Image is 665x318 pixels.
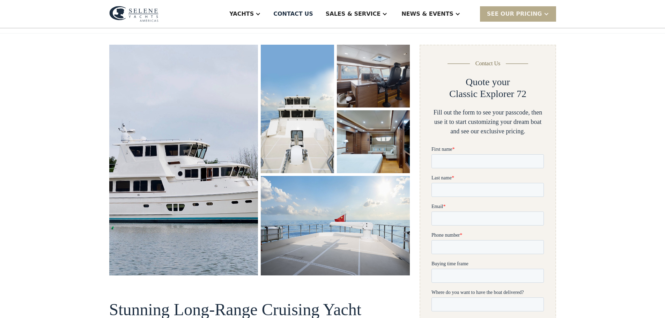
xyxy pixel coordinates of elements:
img: Luxury trawler yacht interior featuring a spacious cabin with a comfortable bed, modern sofa, and... [337,110,410,173]
input: Yes, I'd like to receive SMS updates.Reply STOP to unsubscribe at any time. [2,283,6,288]
span: Reply STOP to unsubscribe at any time. [2,283,108,295]
div: Yachts [229,10,254,18]
span: We respect your time - only the good stuff, never spam. [1,261,109,273]
div: Sales & Service [326,10,380,18]
div: Contact Us [475,59,501,68]
img: logo [109,6,158,22]
a: open lightbox [261,176,410,275]
img: Seaworthy trawler boat docked near a tranquil shoreline, showcasing its robust build and spacious... [109,45,258,275]
a: open lightbox [337,110,410,173]
div: News & EVENTS [401,10,453,18]
span: Tick the box below to receive occasional updates, exclusive offers, and VIP access via text message. [1,238,111,257]
div: SEE Our Pricing [487,10,542,18]
strong: Yes, I'd like to receive SMS updates. [8,283,83,289]
a: open lightbox [337,45,410,108]
a: open lightbox [109,45,258,275]
div: Contact US [273,10,313,18]
div: Fill out the form to see your passcode, then use it to start customizing your dream boat and see ... [431,108,544,136]
h2: Classic Explorer 72 [449,88,526,100]
a: open lightbox [261,45,334,173]
h2: Quote your [466,76,510,88]
input: I want to subscribe to your Newsletter.Unsubscribe any time by clicking the link at the bottom of... [2,305,6,310]
div: SEE Our Pricing [480,6,556,21]
strong: I want to subscribe to your Newsletter. [2,305,64,317]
